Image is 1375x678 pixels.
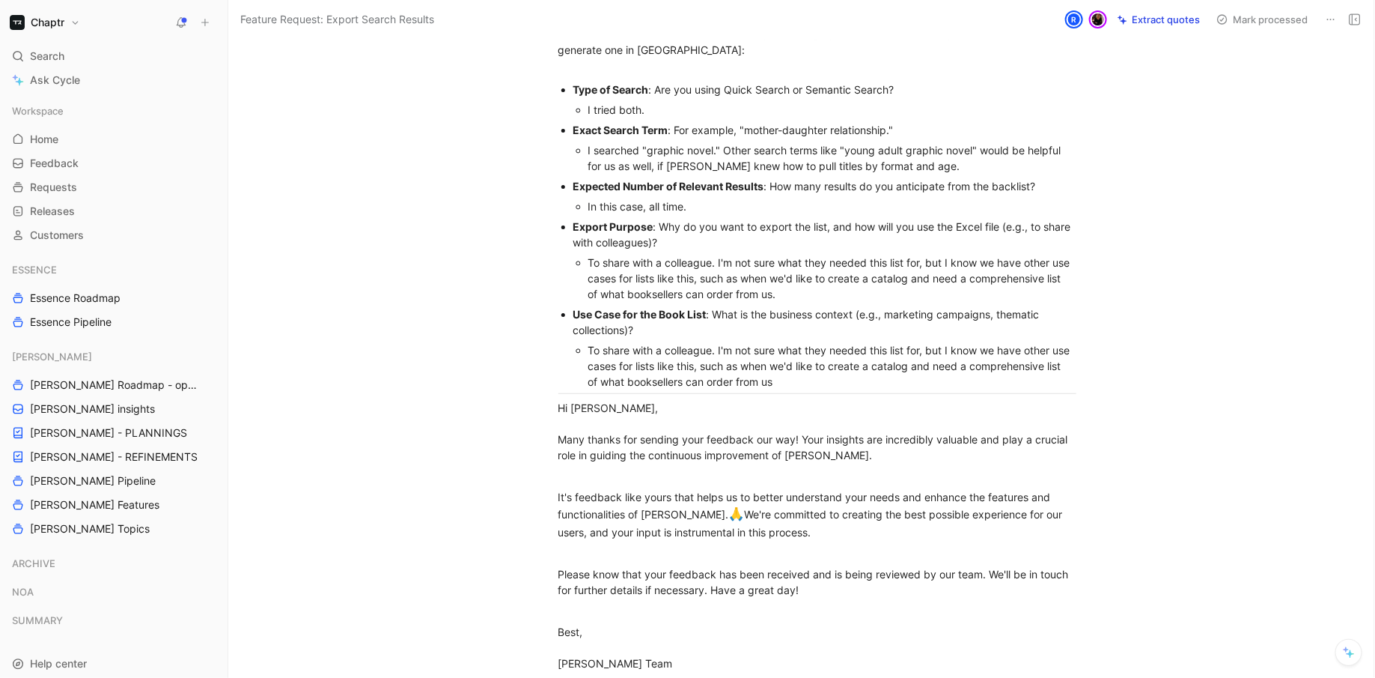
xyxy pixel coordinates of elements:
a: Feedback [6,152,222,175]
a: Essence Roadmap [6,287,222,309]
div: To share with a colleague. I'm not sure what they needed this list for, but I know we have other ... [588,255,1076,302]
span: [PERSON_NAME] insights [30,402,155,417]
span: NOA [12,584,34,599]
span: [PERSON_NAME] Features [30,497,159,512]
a: Releases [6,200,222,223]
img: Chaptr [10,15,25,30]
strong: Exact Search Term [573,124,668,136]
div: It's feedback like yours that helps us to better understand your needs and enhance the features a... [558,473,1076,556]
span: Customers [30,228,84,243]
div: ESSENCEEssence RoadmapEssence Pipeline [6,258,222,333]
div: ESSENCE [6,258,222,281]
div: For the use case, a teammate wanted a report of all graphic novels across all imprints. So I trie... [558,26,1076,73]
a: [PERSON_NAME] - REFINEMENTS [6,446,222,468]
span: Essence Pipeline [30,315,112,330]
div: I tried both. [588,102,1076,118]
span: Home [30,132,58,147]
span: Releases [30,204,75,219]
span: ARCHIVE [12,556,55,571]
a: Home [6,128,222,151]
span: Feature Request: Export Search Results [240,10,434,28]
div: Please know that your feedback has been received and is being reviewed by our team. We'll be in t... [558,566,1076,614]
img: avatar [1091,12,1106,27]
div: : Why do you want to export the list, and how will you use the Excel file (e.g., to share with co... [573,219,1076,250]
div: : What is the business context (e.g., marketing campaigns, thematic collections)? [573,306,1076,338]
div: Help center [6,653,222,675]
button: Mark processed [1210,9,1314,30]
span: [PERSON_NAME] - PLANNINGS [30,426,187,441]
a: Requests [6,176,222,199]
div: : Are you using Quick Search or Semantic Search? [573,82,1076,97]
span: ESSENCE [12,262,57,277]
div: ARCHIVE [6,552,222,575]
h1: Chaptr [31,16,64,29]
div: NOA [6,581,222,603]
span: Search [30,47,64,65]
span: 🙏 [729,506,745,521]
span: Ask Cycle [30,71,80,89]
button: Extract quotes [1111,9,1207,30]
span: [PERSON_NAME] [12,349,92,364]
span: [PERSON_NAME] Pipeline [30,473,156,488]
a: [PERSON_NAME] - PLANNINGS [6,422,222,444]
strong: Export Purpose [573,220,653,233]
a: [PERSON_NAME] Topics [6,518,222,540]
div: : How many results do you anticipate from the backlist? [573,178,1076,194]
div: Workspace [6,100,222,122]
span: Help center [30,657,87,670]
strong: Use Case for the Book List [573,308,707,321]
div: : For example, "mother-daughter relationship." [573,122,1076,138]
div: [PERSON_NAME][PERSON_NAME] Roadmap - open items[PERSON_NAME] insights[PERSON_NAME] - PLANNINGS[PE... [6,345,222,540]
strong: Type of Search [573,83,649,96]
div: R [1067,12,1082,27]
span: Requests [30,180,77,195]
span: Workspace [12,103,64,118]
div: To share with a colleague. I'm not sure what they needed this list for, but I know we have other ... [588,342,1076,390]
span: [PERSON_NAME] Roadmap - open items [30,378,203,393]
a: [PERSON_NAME] Roadmap - open items [6,374,222,396]
span: SUMMARY [12,613,63,628]
span: [PERSON_NAME] - REFINEMENTS [30,450,198,464]
div: In this case, all time. [588,199,1076,214]
button: ChaptrChaptr [6,12,84,33]
span: Essence Roadmap [30,291,121,306]
div: NOA [6,581,222,608]
div: Best, [PERSON_NAME] Team [558,624,1076,671]
div: [PERSON_NAME] [6,345,222,368]
a: Essence Pipeline [6,311,222,333]
div: ARCHIVE [6,552,222,579]
a: [PERSON_NAME] insights [6,398,222,420]
div: Hi [PERSON_NAME], Many thanks for sending your feedback our way! Your insights are incredibly val... [558,400,1076,463]
div: I searched "graphic novel." Other search terms like "young adult graphic novel" would be helpful ... [588,142,1076,174]
div: SUMMARY [6,609,222,636]
a: [PERSON_NAME] Pipeline [6,470,222,492]
strong: Expected Number of Relevant Results [573,180,764,193]
span: Feedback [30,156,79,171]
a: Ask Cycle [6,69,222,91]
a: Customers [6,224,222,246]
div: SUMMARY [6,609,222,632]
div: Search [6,45,222,67]
a: [PERSON_NAME] Features [6,494,222,516]
span: [PERSON_NAME] Topics [30,521,150,536]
